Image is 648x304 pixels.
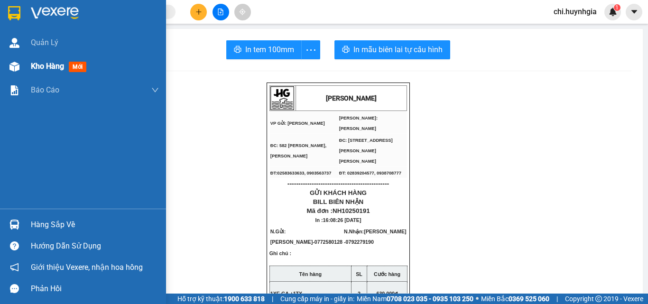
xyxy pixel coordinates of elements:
span: 2 [358,291,361,296]
span: - [313,239,343,245]
img: solution-icon [9,85,19,95]
span: 1 [615,4,619,11]
span: down [151,86,159,94]
button: plus [190,4,207,20]
div: [PERSON_NAME] [8,8,84,29]
span: [PERSON_NAME]: [PERSON_NAME] [339,116,378,131]
button: file-add [213,4,229,20]
span: | [556,294,558,304]
div: Phản hồi [31,282,159,296]
span: plus [195,9,202,15]
span: ĐC: [STREET_ADDRESS][PERSON_NAME][PERSON_NAME] [339,138,393,164]
sup: 1 [614,4,620,11]
button: printerIn mẫu biên lai tự cấu hình [334,40,450,59]
span: ---------------------------------------------- [287,180,389,187]
span: file-add [217,9,224,15]
span: printer [234,46,241,55]
span: ĐT: 02839204577, 0938708777 [339,171,401,175]
img: warehouse-icon [9,38,19,48]
span: notification [10,263,19,272]
span: more [302,44,320,56]
span: Giới thiệu Vexere, nhận hoa hồng [31,261,143,273]
span: Nhận: [91,8,113,18]
span: Gửi: [8,8,23,18]
span: copyright [595,295,602,302]
span: Kho hàng [31,62,64,71]
span: chi.huynhgia [546,6,604,18]
span: 16:08:26 [DATE] [323,217,361,223]
span: Quản Lý [31,37,58,48]
span: ⚪️ [476,297,479,301]
div: Hàng sắp về [31,218,159,232]
div: 0772580128 [8,41,84,54]
span: Ghi chú : [269,250,291,264]
button: printerIn tem 100mm [226,40,302,59]
strong: 1900 633 818 [224,295,265,303]
span: 1XE GA +1TX [270,291,302,296]
strong: [PERSON_NAME] [326,94,377,102]
span: In mẫu biên lai tự cấu hình [353,44,443,55]
span: [PERSON_NAME] [270,239,313,245]
img: icon-new-feature [609,8,617,16]
span: In : [315,217,361,223]
span: mới [69,62,86,72]
span: caret-down [630,8,639,16]
span: [PERSON_NAME] - [344,229,407,245]
button: more [301,40,320,59]
span: Báo cáo [31,84,59,96]
span: Mã đơn : [306,207,370,214]
div: VINH [91,29,167,41]
strong: 0369 525 060 [509,295,549,303]
span: 630.000đ [377,291,398,296]
strong: Cước hàng [374,271,400,277]
span: NH10250191 [333,207,370,214]
span: | [272,294,273,304]
span: VP Gửi: [PERSON_NAME] [270,121,325,126]
span: GỬI KHÁCH HÀNG [310,189,367,196]
span: printer [342,46,350,55]
span: N.Nhận: [344,229,407,245]
span: In tem 100mm [245,44,294,55]
img: logo [270,86,294,110]
div: 630.000 [7,60,85,71]
span: ĐC: 582 [PERSON_NAME], [PERSON_NAME] [270,143,326,158]
span: ĐT:02583633633, 0903563737 [270,171,332,175]
span: 0772580128 [315,239,343,245]
div: Hướng dẫn sử dụng [31,239,159,253]
span: message [10,284,19,293]
strong: 0708 023 035 - 0935 103 250 [387,295,473,303]
span: Cung cấp máy in - giấy in: [280,294,354,304]
strong: SL [356,271,362,277]
span: Hỗ trợ kỹ thuật: [177,294,265,304]
img: logo-vxr [8,6,20,20]
span: question-circle [10,241,19,250]
img: warehouse-icon [9,220,19,230]
button: aim [234,4,251,20]
span: 0792279190 [346,239,374,245]
img: warehouse-icon [9,62,19,72]
div: [PERSON_NAME] [91,8,167,29]
strong: Tên hàng [299,271,322,277]
span: Miền Bắc [481,294,549,304]
button: caret-down [626,4,642,20]
span: Miền Nam [357,294,473,304]
span: aim [239,9,246,15]
div: [PERSON_NAME] [8,29,84,41]
span: Đã thu : [7,61,36,71]
span: BILL BIÊN NHẬN [313,198,364,205]
div: 0792279190 [91,41,167,54]
span: N.Gửi: [270,229,343,245]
